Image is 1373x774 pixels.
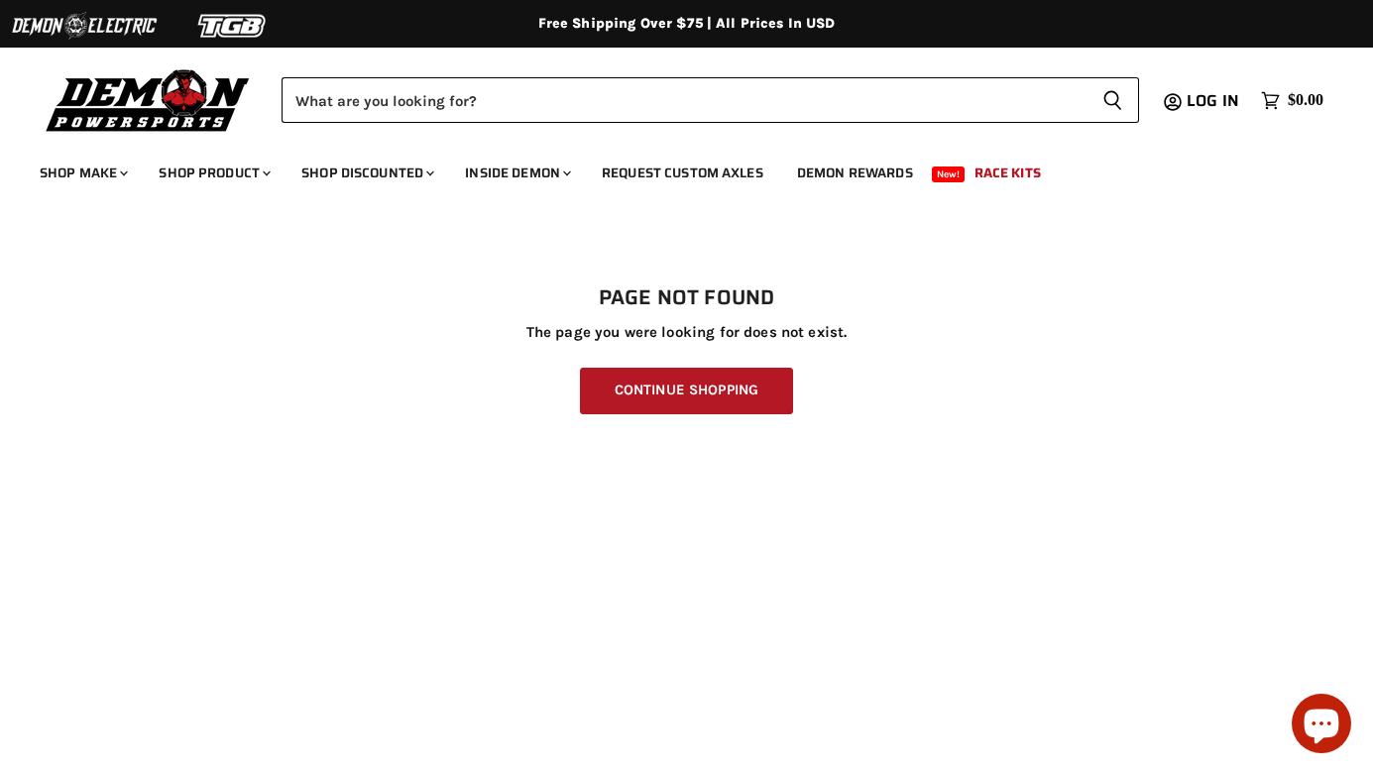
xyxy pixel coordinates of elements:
[580,368,793,414] a: Continue Shopping
[25,145,1318,193] ul: Main menu
[587,153,778,193] a: Request Custom Axles
[10,7,159,45] img: Demon Electric Logo 2
[40,324,1333,341] p: The page you were looking for does not exist.
[1187,88,1239,113] span: Log in
[1286,694,1357,758] inbox-online-store-chat: Shopify online store chat
[282,77,1087,123] input: Search
[1178,92,1251,110] a: Log in
[1288,91,1323,110] span: $0.00
[282,77,1139,123] form: Product
[782,153,928,193] a: Demon Rewards
[960,153,1056,193] a: Race Kits
[286,153,446,193] a: Shop Discounted
[450,153,583,193] a: Inside Demon
[1087,77,1139,123] button: Search
[40,286,1333,310] h1: Page not found
[144,153,283,193] a: Shop Product
[1251,86,1333,115] a: $0.00
[159,7,307,45] img: TGB Logo 2
[40,64,257,135] img: Demon Powersports
[25,153,140,193] a: Shop Make
[932,166,966,182] span: New!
